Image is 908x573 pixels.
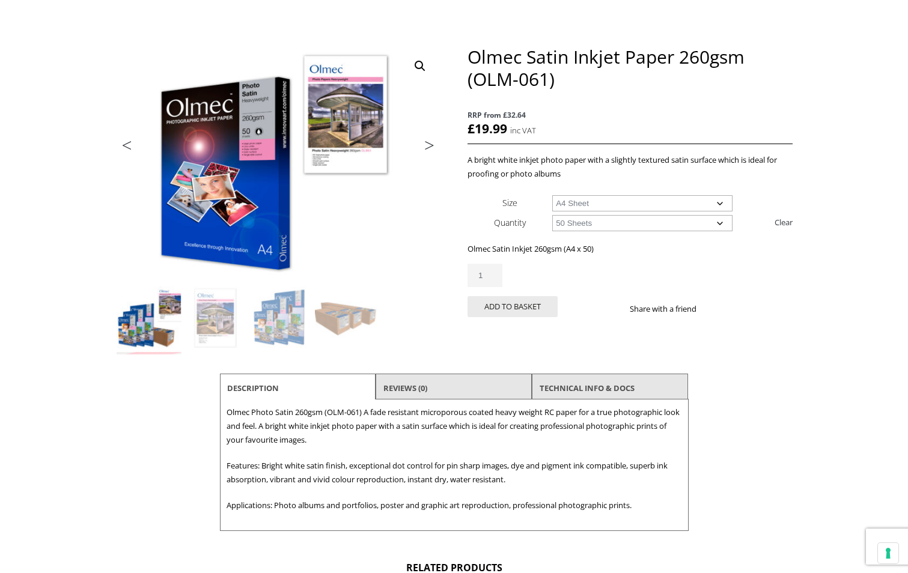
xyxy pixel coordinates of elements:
p: A bright white inkjet photo paper with a slightly textured satin surface which is ideal for proof... [468,153,792,181]
a: Description [227,377,279,399]
a: Reviews (0) [383,377,427,399]
input: Product quantity [468,264,502,287]
a: TECHNICAL INFO & DOCS [540,377,635,399]
p: Share with a friend [630,302,711,316]
img: facebook sharing button [711,304,721,314]
p: Olmec Satin Inkjet 260gsm (A4 x 50) [468,242,792,256]
label: Size [502,197,517,208]
a: View full-screen image gallery [409,55,431,77]
img: Olmec Satin Inkjet Paper 260gsm (OLM-061) [117,286,181,351]
img: Olmec Satin Inkjet Paper 260gsm (OLM-061) - Image 4 [315,286,380,351]
span: £ [468,120,475,137]
img: email sharing button [740,304,749,314]
span: RRP from £32.64 [468,108,792,122]
label: Quantity [494,217,526,228]
button: Your consent preferences for tracking technologies [878,543,898,563]
p: Features: Bright white satin finish, exceptional dot control for pin sharp images, dye and pigmen... [227,459,682,487]
bdi: 19.99 [468,120,507,137]
img: twitter sharing button [725,304,735,314]
a: Clear options [775,213,793,232]
p: Olmec Photo Satin 260gsm (OLM-061) A fade resistant microporous coated heavy weight RC paper for ... [227,405,682,447]
img: Olmec Satin Inkjet Paper 260gsm (OLM-061) - Image 2 [183,286,248,351]
button: Add to basket [468,296,558,317]
h1: Olmec Satin Inkjet Paper 260gsm (OLM-061) [468,46,792,90]
img: Olmec Satin Inkjet Paper 260gsm (OLM-061) - Image 3 [249,286,314,351]
p: Applications: Photo albums and portfolios, poster and graphic art reproduction, professional phot... [227,499,682,512]
img: Olmec Satin Inkjet Paper 260gsm (OLM-061) - Image 5 [117,352,181,417]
